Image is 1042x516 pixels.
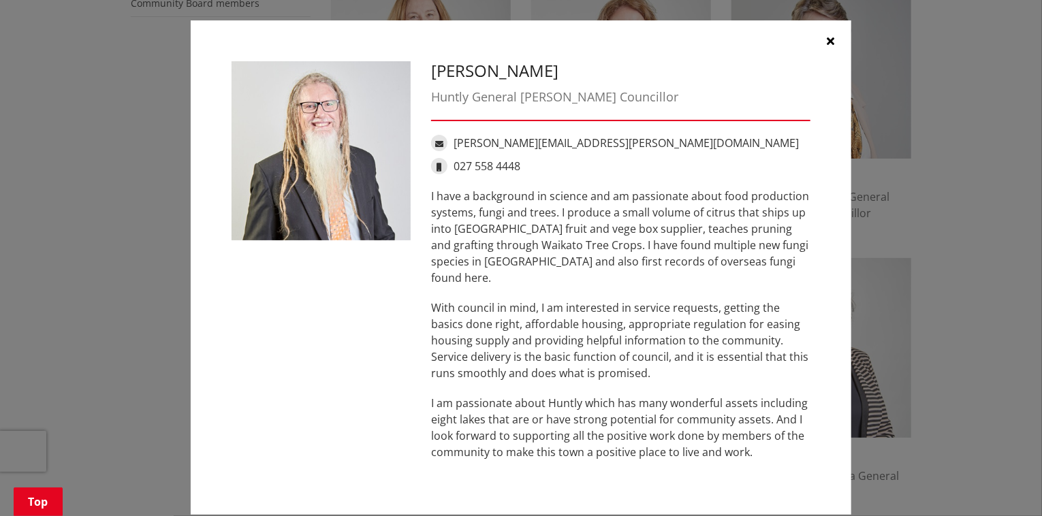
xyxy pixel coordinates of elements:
[431,300,810,381] p: With council in mind, I am interested in service requests, getting the basics done right, afforda...
[431,395,810,460] p: I am passionate about Huntly which has many wonderful assets including eight lakes that are or ha...
[431,88,810,106] div: Huntly General [PERSON_NAME] Councillor
[979,459,1028,508] iframe: Messenger Launcher
[431,61,810,81] h3: [PERSON_NAME]
[431,188,810,286] p: I have a background in science and am passionate about food production systems, fungi and trees. ...
[14,487,63,516] a: Top
[232,61,411,240] img: David Whyte
[454,135,799,150] a: [PERSON_NAME][EMAIL_ADDRESS][PERSON_NAME][DOMAIN_NAME]
[454,159,520,174] a: 027 558 4448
